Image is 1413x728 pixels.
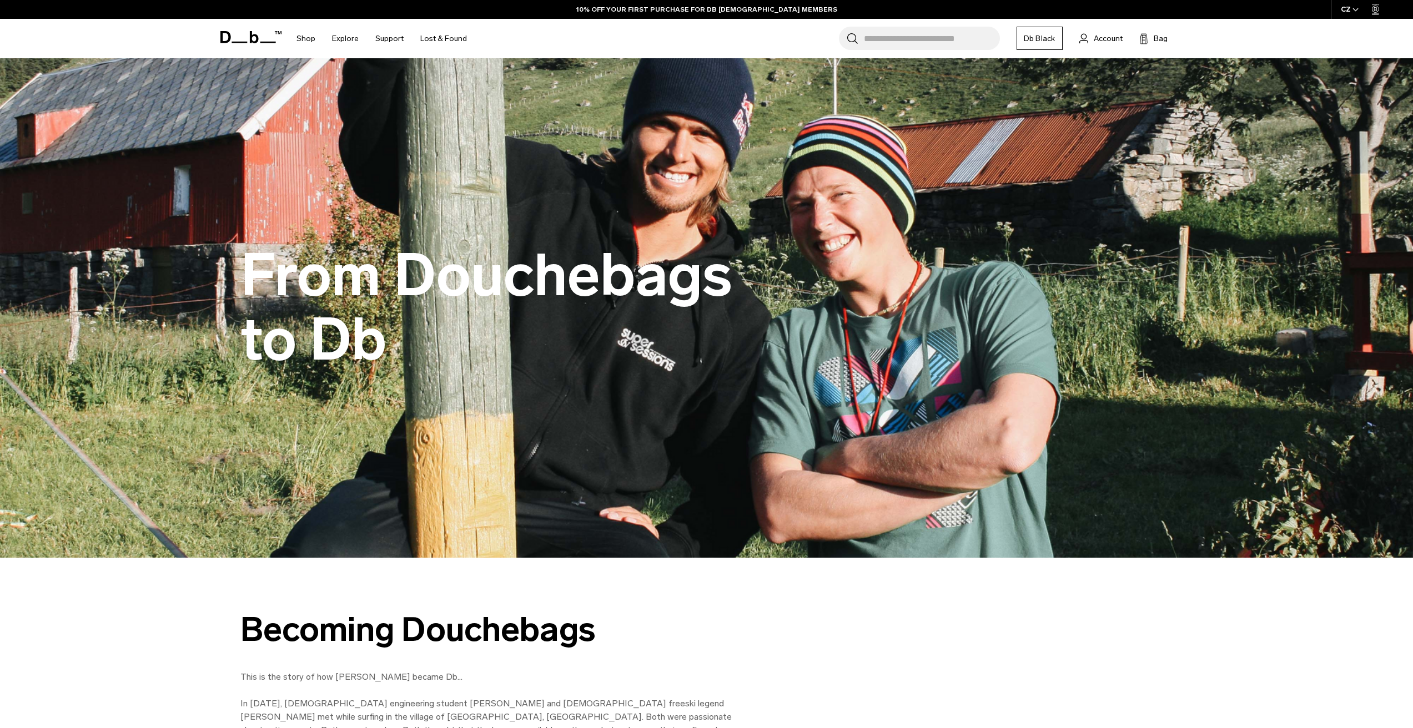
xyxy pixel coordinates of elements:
[1094,33,1123,44] span: Account
[1154,33,1168,44] span: Bag
[288,19,475,58] nav: Main Navigation
[576,4,837,14] a: 10% OFF YOUR FIRST PURCHASE FOR DB [DEMOGRAPHIC_DATA] MEMBERS
[332,19,359,58] a: Explore
[240,611,740,648] div: Becoming Douchebags
[1139,32,1168,45] button: Bag
[1079,32,1123,45] a: Account
[375,19,404,58] a: Support
[240,244,740,372] h1: From Douchebags to Db
[296,19,315,58] a: Shop
[420,19,467,58] a: Lost & Found
[1017,27,1063,50] a: Db Black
